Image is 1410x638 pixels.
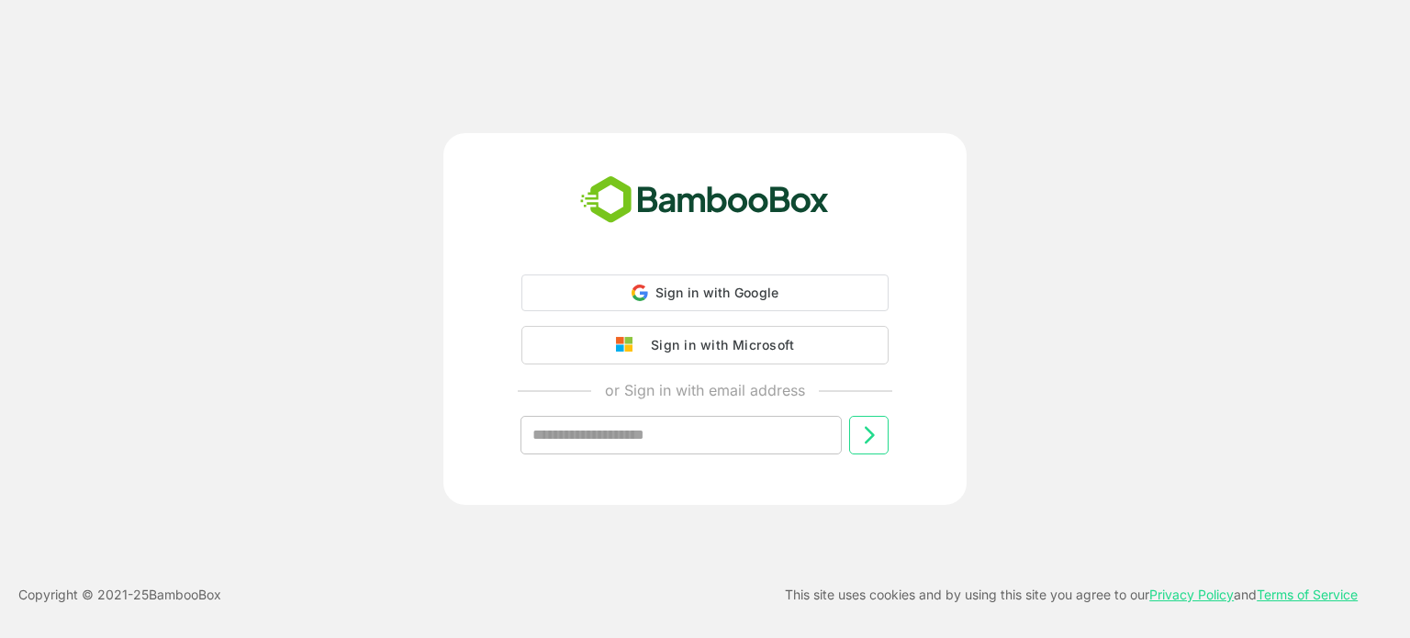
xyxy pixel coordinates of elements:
[18,584,221,606] p: Copyright © 2021- 25 BambooBox
[642,333,794,357] div: Sign in with Microsoft
[521,326,889,364] button: Sign in with Microsoft
[1257,587,1358,602] a: Terms of Service
[1149,587,1234,602] a: Privacy Policy
[785,584,1358,606] p: This site uses cookies and by using this site you agree to our and
[521,274,889,311] div: Sign in with Google
[616,337,642,353] img: google
[605,379,805,401] p: or Sign in with email address
[570,170,839,230] img: bamboobox
[655,285,779,300] span: Sign in with Google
